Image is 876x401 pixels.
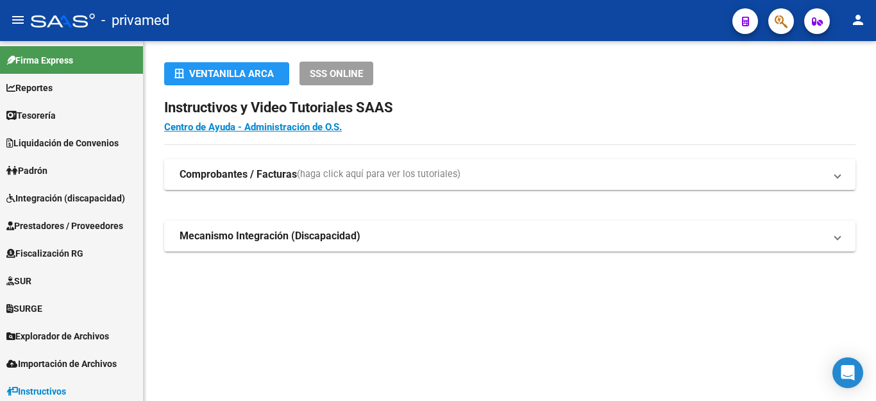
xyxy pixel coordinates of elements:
[6,81,53,95] span: Reportes
[6,219,123,233] span: Prestadores / Proveedores
[164,121,342,133] a: Centro de Ayuda - Administración de O.S.
[6,108,56,123] span: Tesorería
[297,167,460,182] span: (haga click aquí para ver los tutoriales)
[6,329,109,343] span: Explorador de Archivos
[6,302,42,316] span: SURGE
[6,136,119,150] span: Liquidación de Convenios
[299,62,373,85] button: SSS ONLINE
[6,53,73,67] span: Firma Express
[6,191,125,205] span: Integración (discapacidad)
[180,229,360,243] strong: Mecanismo Integración (Discapacidad)
[164,159,855,190] mat-expansion-panel-header: Comprobantes / Facturas(haga click aquí para ver los tutoriales)
[164,221,855,252] mat-expansion-panel-header: Mecanismo Integración (Discapacidad)
[164,62,289,85] button: Ventanilla ARCA
[6,357,117,371] span: Importación de Archivos
[10,12,26,28] mat-icon: menu
[832,357,863,388] div: Open Intercom Messenger
[310,68,363,80] span: SSS ONLINE
[6,384,66,398] span: Instructivos
[164,96,855,120] h2: Instructivos y Video Tutoriales SAAS
[6,274,31,288] span: SUR
[174,62,279,85] div: Ventanilla ARCA
[101,6,169,35] span: - privamed
[180,167,297,182] strong: Comprobantes / Facturas
[850,12,866,28] mat-icon: person
[6,164,47,178] span: Padrón
[6,246,83,260] span: Fiscalización RG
